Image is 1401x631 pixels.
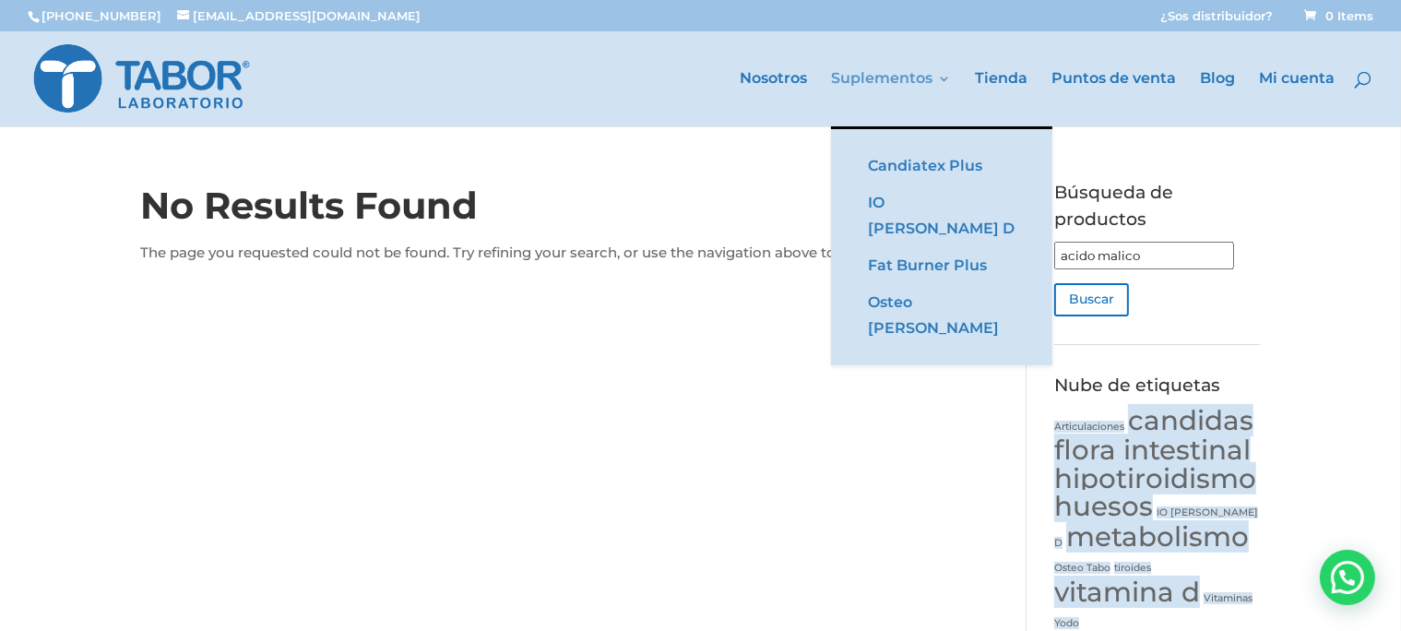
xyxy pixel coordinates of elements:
a: Yodo (1 producto) [1054,617,1079,629]
p: The page you requested could not be found. Try refining your search, or use the navigation above ... [140,241,966,265]
a: Articulaciones (1 producto) [1054,421,1124,433]
a: Vitaminas (1 producto) [1204,592,1253,604]
a: Puntos de venta [1051,72,1176,126]
img: Laboratorio Tabor [31,41,252,117]
a: [PHONE_NUMBER] [42,8,161,23]
a: flora intestinal (2 productos) [1054,434,1251,466]
a: candidas (2 productos) [1128,404,1253,436]
a: tiroides (1 producto) [1114,562,1151,574]
a: vitamina d (2 productos) [1054,576,1200,608]
span: 0 Items [1304,8,1373,23]
a: metabolismo (2 productos) [1066,520,1249,553]
a: Blog [1200,72,1235,126]
h4: Búsqueda de productos [1054,180,1261,242]
a: 0 Items [1300,8,1373,23]
a: IO [PERSON_NAME] D [849,185,1034,247]
a: Osteo [PERSON_NAME] [849,284,1034,347]
a: IO Tabor D (1 producto) [1054,506,1258,549]
a: Fat Burner Plus [849,247,1034,284]
a: Osteo Tabo (1 producto) [1054,562,1110,574]
a: Suplementos [831,72,951,126]
h1: No Results Found [140,180,966,241]
button: Buscar [1054,283,1129,316]
a: ¿Sos distribuidor? [1160,10,1273,31]
input: Buscar productos… [1054,242,1234,269]
a: Mi cuenta [1259,72,1335,126]
a: Nosotros [740,72,807,126]
a: Candiatex Plus [849,148,1034,185]
a: Tienda [975,72,1027,126]
a: hipotiroidismo (2 productos) [1054,462,1256,494]
a: [EMAIL_ADDRESS][DOMAIN_NAME] [177,8,421,23]
a: huesos (2 productos) [1054,490,1153,522]
h4: Nube de etiquetas [1054,373,1261,409]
